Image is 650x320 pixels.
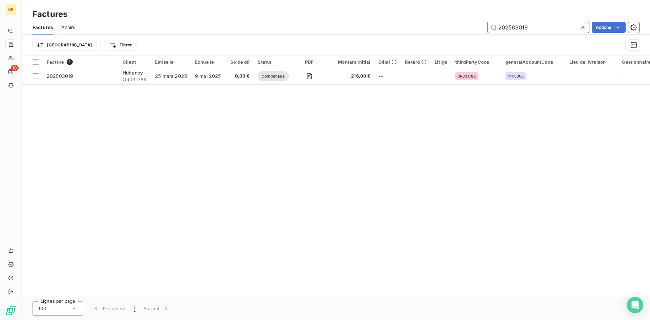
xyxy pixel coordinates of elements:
[330,73,370,80] span: 216,00 €
[5,4,16,15] div: GR
[195,59,222,65] div: Échue le
[505,59,561,65] div: generalAccountCode
[155,59,187,65] div: Émise le
[32,24,53,31] span: Factures
[105,40,136,50] button: Filtrer
[405,59,427,65] div: Retard
[258,59,288,65] div: Statut
[89,301,130,316] button: Précédent
[330,59,370,65] div: Montant initial
[123,76,147,83] span: OR03178A
[507,74,524,78] span: 41110000
[487,22,589,33] input: Rechercher
[569,73,571,79] span: _
[32,8,67,20] h3: Factures
[11,65,19,71] span: 18
[622,73,624,79] span: _
[47,59,64,65] span: Facture
[457,74,476,78] span: OR03178A
[230,59,250,65] div: Solde dû
[67,59,73,65] span: 1
[38,305,46,312] span: 100
[374,68,401,84] td: --
[5,66,16,77] a: 18
[123,70,143,76] span: Hubency
[592,22,626,33] button: Actions
[5,305,16,316] img: Logo LeanPay
[61,24,75,31] span: Avoirs
[134,305,135,312] span: 1
[435,59,447,65] div: Litige
[258,71,288,81] span: compensée
[440,73,442,79] span: _
[123,59,147,65] div: Client
[569,59,614,65] div: Lieu de livraison
[297,59,322,65] div: PDF
[230,73,250,80] span: 0,00 €
[32,40,96,50] button: [GEOGRAPHIC_DATA]
[191,68,226,84] td: 9 mai 2025
[151,68,191,84] td: 25 mars 2025
[378,59,397,65] div: Délai
[47,73,73,79] span: 202503019
[130,301,139,316] button: 1
[139,301,174,316] button: Suivant
[627,297,643,313] div: Open Intercom Messenger
[455,59,497,65] div: thirdPartyCode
